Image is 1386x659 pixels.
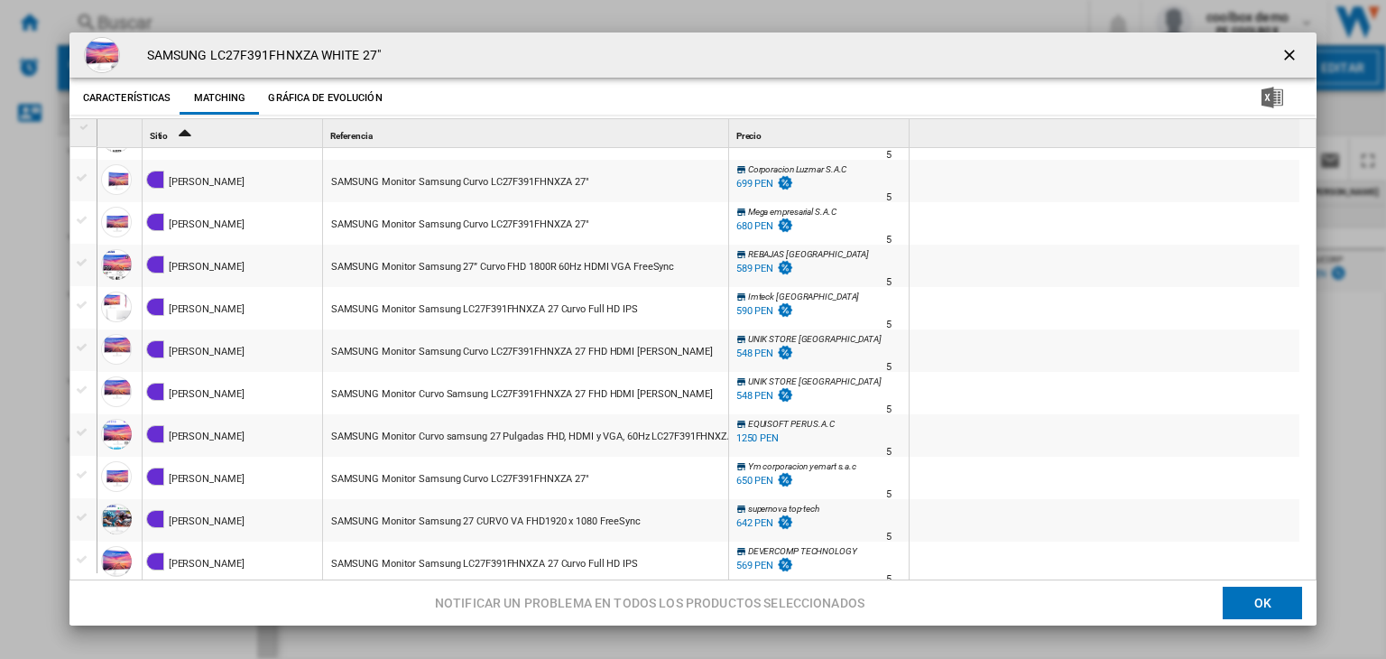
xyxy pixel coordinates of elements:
div: [PERSON_NAME] [169,331,245,373]
ng-md-icon: getI18NText('BUTTONS.CLOSE_DIALOG') [1280,46,1302,68]
div: 1250 PEN [736,432,779,444]
div: https://www.falabella.com.pe/falabella-pe/product/142461356/Monitor-Samsung-27”-Curvo-FHD-1800R-6... [323,245,728,286]
div: [PERSON_NAME] [169,543,245,585]
div: 680 PEN [736,220,773,232]
div: 548 PEN [734,345,794,363]
div: Tiempo de entrega : 5 días [886,316,892,334]
div: 642 PEN [734,515,794,533]
div: https://www.falabella.com.pe/falabella-pe/product/129073506/Monitor-Samsung-Curvo-LC27F391FHNXZA-... [323,329,728,371]
div: https://www.falabella.com.pe/falabella-pe/product/129073896/Monitor-Curvo-Samsung-LC27F391FHNXZA-... [323,372,728,413]
span: UNIK STORE [GEOGRAPHIC_DATA] [748,334,882,344]
span: Mega empresarial S.A.C [748,207,836,217]
span: REBAJAS [GEOGRAPHIC_DATA] [748,249,870,259]
div: [PERSON_NAME] [169,459,245,500]
div: https://www.falabella.com.pe/falabella-pe/product/138702150/Monitor-Samsung-Curvo-LC27F391FHNXZA-... [323,202,728,244]
div: SAMSUNG Monitor Samsung 27 CURVO VA FHD1920 x 1080 FreeSync [331,501,641,543]
div: 680 PEN [734,218,794,236]
img: promotionV3.png [776,557,794,572]
div: Tiempo de entrega : 5 días [886,443,892,461]
div: https://www.falabella.com.pe/falabella-pe/product/138706562/Monitor-Samsung-Curvo-LC27F391FHNXZA-... [323,457,728,498]
span: Imteck [GEOGRAPHIC_DATA] [748,292,860,302]
span: Sitio [150,131,169,141]
span: EQUISOFT PERU S.A.C [748,419,835,429]
div: Sort None [913,119,1299,147]
button: Características [79,82,176,115]
div: Tiempo de entrega : 5 días [886,231,892,249]
img: promotionV3.png [776,175,794,190]
h4: SAMSUNG LC27F391FHNXZA WHITE 27" [138,47,381,65]
div: https://www.falabella.com.pe/falabella-pe/product/142243724/Monitor-Samsung-27-CURVO-VA-FHD1920-x... [323,499,728,541]
img: excel-24x24.png [1261,87,1283,108]
div: SAMSUNG Monitor Samsung LC27F391FHNXZA 27 Curvo Full HD IPS [331,289,638,330]
div: SAMSUNG Monitor Samsung Curvo LC27F391FHNXZA 27 FHD HDMI [PERSON_NAME] [331,331,713,373]
div: Sort None [733,119,909,147]
div: Tiempo de entrega : 5 días [886,528,892,546]
img: promotionV3.png [776,515,794,530]
div: Sort Ascending [146,119,322,147]
div: SAMSUNG Monitor Curvo Samsung LC27F391FHNXZA 27 FHD HDMI [PERSON_NAME] [331,374,713,415]
div: [PERSON_NAME] [169,162,245,203]
img: public [84,37,120,73]
img: promotionV3.png [776,302,794,318]
div: Tiempo de entrega : 5 días [886,146,892,164]
div: Tiempo de entrega : 5 días [886,571,892,589]
div: Tiempo de entrega : 5 días [886,189,892,207]
img: promotionV3.png [776,218,794,233]
div: SAMSUNG Monitor Samsung Curvo LC27F391FHNXZA 27" [331,459,589,500]
img: promotionV3.png [776,472,794,487]
div: 590 PEN [734,302,794,320]
span: supernova top-tech [748,504,819,514]
div: [PERSON_NAME] [169,289,245,330]
span: Referencia [330,131,373,141]
span: Sort Ascending [170,131,199,141]
div: 699 PEN [734,175,794,193]
div: Tiempo de entrega : 5 días [886,401,892,419]
div: [PERSON_NAME] [169,204,245,246]
div: Sitio Sort Ascending [146,119,322,147]
button: Gráfica de evolución [263,82,386,115]
div: 642 PEN [736,517,773,529]
div: 650 PEN [734,472,794,490]
div: SAMSUNG Monitor Curvo samsung 27 Pulgadas FHD, HDMI y VGA, 60Hz LC27F391FHNXZA [331,416,734,458]
div: https://www.falabella.com.pe/falabella-pe/product/139236157/Monitor-Curvo-samsung-27-Pulgadas-FHD... [323,414,728,456]
div: [PERSON_NAME] [169,416,245,458]
button: Descargar en Excel [1233,82,1312,115]
span: UNIK STORE [GEOGRAPHIC_DATA] [748,376,882,386]
span: Corporacion Luzmar S.A.C [748,164,847,174]
div: 548 PEN [736,348,773,359]
div: [PERSON_NAME] [169,374,245,415]
span: Ym corporacion yemart s.a.c [748,461,856,471]
div: 590 PEN [736,305,773,317]
div: Sort None [327,119,728,147]
div: SAMSUNG Monitor Samsung LC27F391FHNXZA 27 Curvo Full HD IPS [331,543,638,585]
button: Matching [180,82,259,115]
div: https://www.falabella.com.pe/falabella-pe/product/142987442/Monitor-Samsung-LC27F391FHNXZA-27-Cur... [323,287,728,329]
div: 589 PEN [734,260,794,278]
div: SAMSUNG Monitor Samsung Curvo LC27F391FHNXZA 27" [331,162,589,203]
img: promotionV3.png [776,387,794,403]
div: https://www.falabella.com.pe/falabella-pe/product/129412194/Monitor-Samsung-LC27F391FHNXZA-27-Cur... [323,542,728,583]
button: Notificar un problema en todos los productos seleccionados [430,587,870,619]
button: OK [1223,587,1302,619]
div: 589 PEN [736,263,773,274]
div: [PERSON_NAME] [169,246,245,288]
div: Sort None [101,119,142,147]
div: [PERSON_NAME] [169,501,245,543]
div: 569 PEN [734,557,794,575]
div: https://www.falabella.com.pe/falabella-pe/product/138705727/Monitor-Samsung-Curvo-LC27F391FHNXZA-... [323,160,728,201]
div: 548 PEN [736,390,773,402]
div: 548 PEN [734,387,794,405]
md-dialog: Product popup [69,32,1317,625]
span: Precio [736,131,762,141]
img: promotionV3.png [776,260,794,275]
div: Tiempo de entrega : 5 días [886,358,892,376]
div: 1250 PEN [734,430,779,448]
span: DEVERCOMP TECHNOLOGY [748,546,857,556]
div: Precio Sort None [733,119,909,147]
img: promotionV3.png [776,345,794,360]
div: SAMSUNG Monitor Samsung 27” Curvo FHD 1800R 60Hz HDMI VGA FreeSync [331,246,674,288]
div: 650 PEN [736,475,773,487]
div: 699 PEN [736,178,773,190]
